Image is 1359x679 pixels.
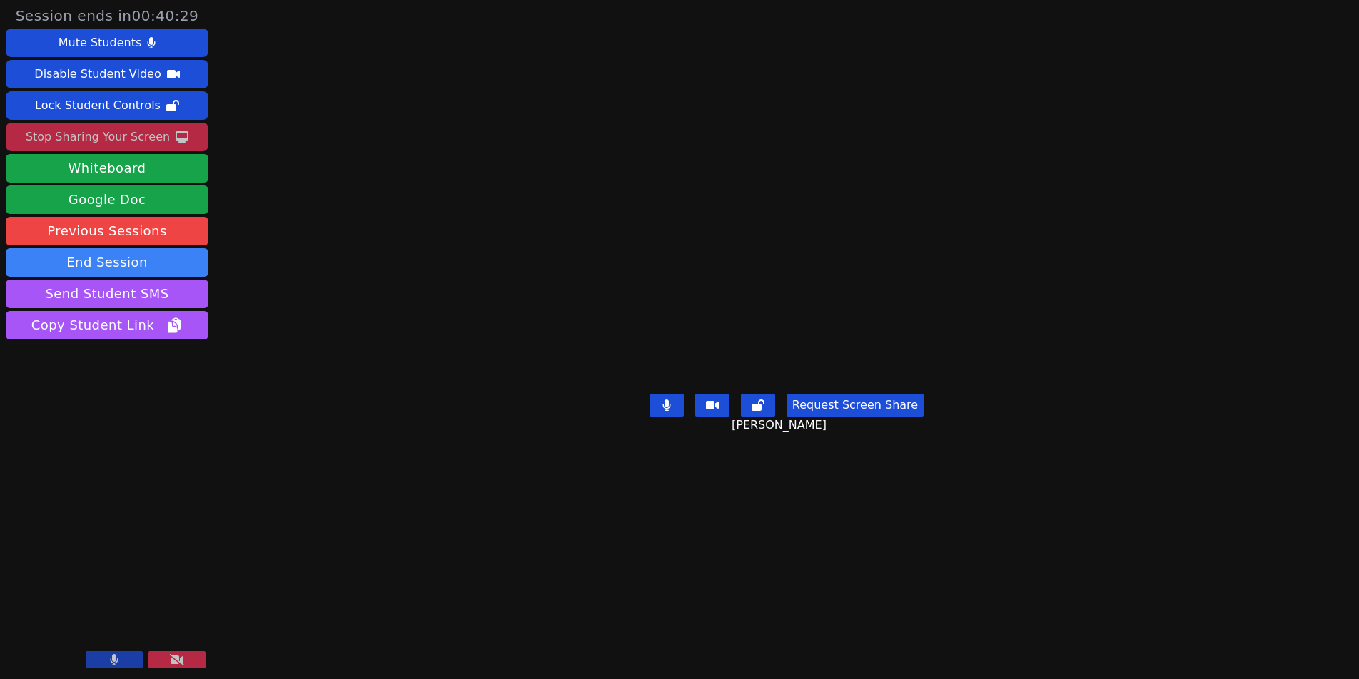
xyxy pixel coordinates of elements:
[6,29,208,57] button: Mute Students
[6,311,208,339] button: Copy Student Link
[6,185,208,214] a: Google Doc
[6,280,208,308] button: Send Student SMS
[6,154,208,183] button: Whiteboard
[6,60,208,88] button: Disable Student Video
[6,248,208,277] button: End Session
[59,31,141,54] div: Mute Students
[31,315,183,335] span: Copy Student Link
[16,6,199,26] span: Session ends in
[787,394,924,417] button: Request Screen Share
[6,217,208,245] a: Previous Sessions
[6,91,208,120] button: Lock Student Controls
[732,417,830,434] span: [PERSON_NAME]
[26,126,170,148] div: Stop Sharing Your Screen
[132,7,199,24] time: 00:40:29
[35,94,161,117] div: Lock Student Controls
[6,123,208,151] button: Stop Sharing Your Screen
[34,63,161,86] div: Disable Student Video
